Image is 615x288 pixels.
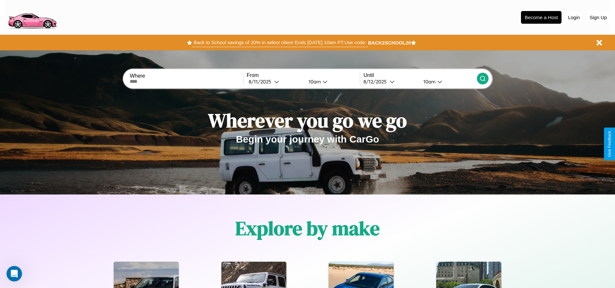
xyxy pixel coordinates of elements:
[192,38,368,47] button: Back to School savings of 20% in select cities! Ends [DATE] 10am PT.Use code:
[6,266,22,282] iframe: Intercom live chat
[418,78,477,85] button: 10am
[130,73,243,79] label: Where
[235,215,380,242] h1: Explore by make
[363,79,390,85] div: 8 / 12 / 2025
[249,79,274,85] div: 8 / 11 / 2025
[363,72,477,78] label: Until
[5,3,59,30] img: logo
[420,79,437,85] div: 10am
[521,11,562,24] button: Become a Host
[247,78,303,85] button: 8/11/2025
[586,11,610,23] button: Sign Up
[303,78,360,85] button: 10am
[305,79,323,85] div: 10am
[247,72,360,78] label: From
[368,40,411,45] b: BACK2SCHOOL20
[607,131,612,157] div: Give Feedback
[565,11,583,23] button: Login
